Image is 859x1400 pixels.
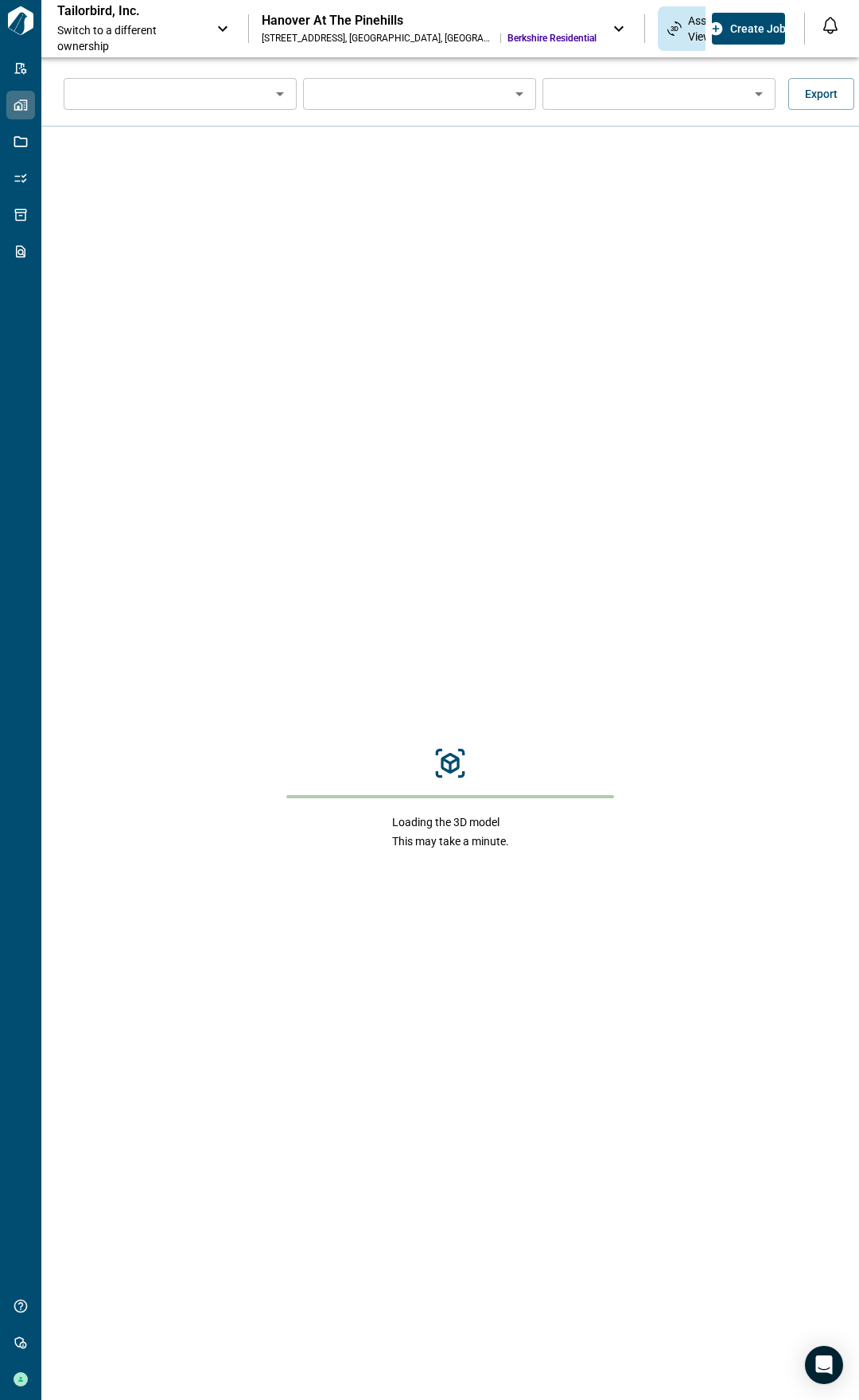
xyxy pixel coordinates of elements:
[507,32,597,45] span: Berkshire Residential
[688,13,716,45] span: Asset View
[57,3,200,19] p: Tailorbird, Inc.
[805,1346,843,1384] div: Open Intercom Messenger
[748,83,770,105] button: Open
[658,6,725,51] div: Asset View
[818,13,843,38] button: Open notification feed
[730,21,786,37] span: Create Job
[269,83,291,105] button: Open
[805,86,838,102] span: Export
[712,13,785,45] button: Create Job
[262,32,494,45] div: [STREET_ADDRESS] , [GEOGRAPHIC_DATA] , [GEOGRAPHIC_DATA]
[508,83,531,105] button: Open
[392,833,509,849] span: This may take a minute.
[392,814,509,830] span: Loading the 3D model
[262,13,597,29] div: Hanover At The Pinehills
[57,22,200,54] span: Switch to a different ownership
[788,78,854,110] button: Export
